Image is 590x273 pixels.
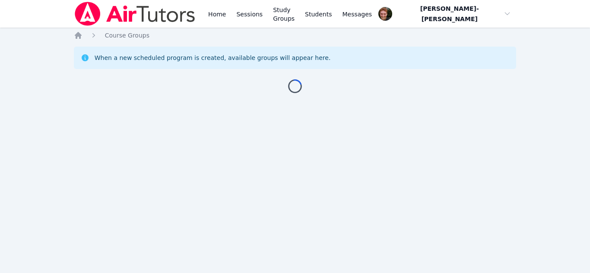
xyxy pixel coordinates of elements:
[105,32,149,39] span: Course Groups
[105,31,149,40] a: Course Groups
[74,31,517,40] nav: Breadcrumb
[343,10,372,19] span: Messages
[95,53,331,62] div: When a new scheduled program is created, available groups will appear here.
[74,2,196,26] img: Air Tutors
